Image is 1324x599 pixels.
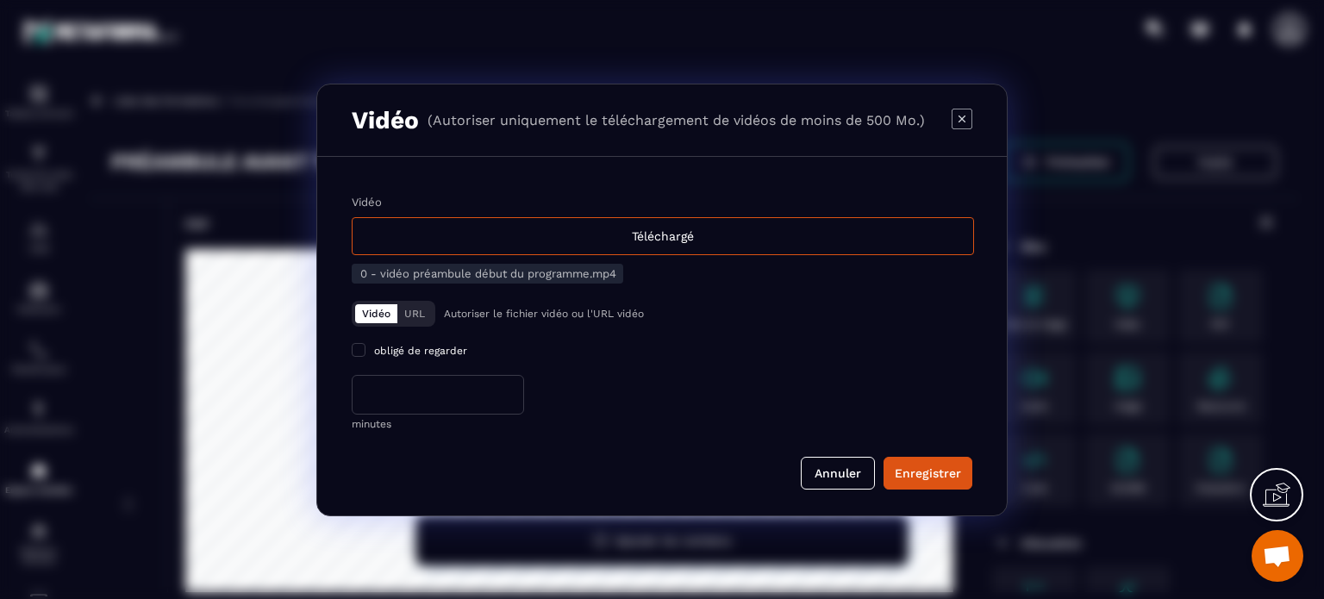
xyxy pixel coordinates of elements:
[801,457,875,490] button: Annuler
[397,304,432,323] button: URL
[444,308,644,320] p: Autoriser le fichier vidéo ou l'URL vidéo
[352,418,391,430] span: minutes
[884,457,972,490] button: Enregistrer
[352,217,974,255] div: Téléchargé
[374,345,467,357] span: obligé de regarder
[428,112,925,128] p: (Autoriser uniquement le téléchargement de vidéos de moins de 500 Mo.)
[352,196,382,209] label: Vidéo
[360,267,616,280] span: 0 - vidéo préambule début du programme.mp4
[1252,530,1303,582] div: Ouvrir le chat
[352,106,419,134] h3: Vidéo
[355,304,397,323] button: Vidéo
[895,465,961,482] div: Enregistrer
